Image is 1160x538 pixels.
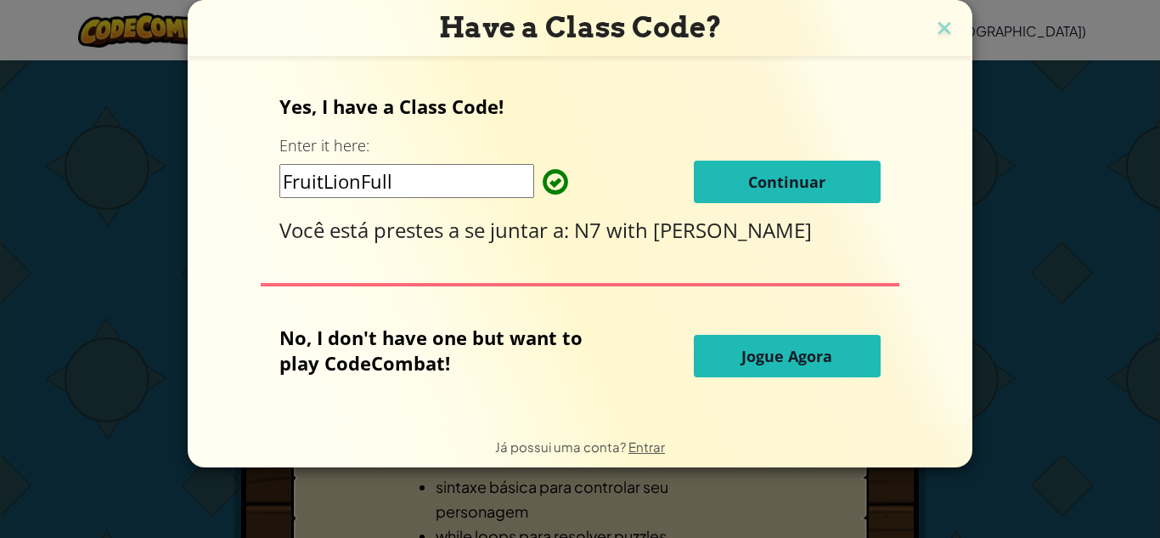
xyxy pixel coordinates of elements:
button: Continuar [694,161,881,203]
p: No, I don't have one but want to play CodeCombat! [279,325,608,376]
span: Jogue Agora [741,346,832,366]
span: Você está prestes a se juntar a: [279,216,574,244]
span: N7 [574,216,606,244]
label: Enter it here: [279,135,369,156]
span: Já possui uma conta? [495,439,628,455]
a: Entrar [628,439,665,455]
span: Continuar [748,172,825,192]
p: Yes, I have a Class Code! [279,93,880,119]
span: with [606,216,653,244]
button: Jogue Agora [694,335,881,377]
img: close icon [933,17,955,42]
span: [PERSON_NAME] [653,216,812,244]
span: Have a Class Code? [439,10,722,44]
